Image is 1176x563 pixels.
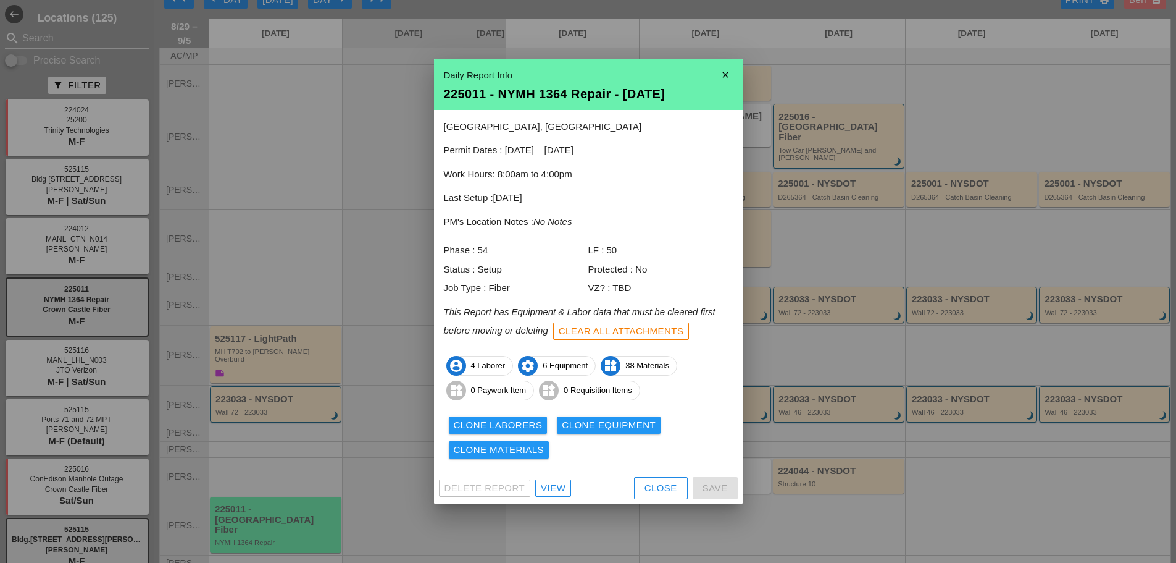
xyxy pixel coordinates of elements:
[447,381,534,400] span: 0 Paywork Item
[588,243,733,258] div: LF : 50
[446,356,466,376] i: account_circle
[444,281,588,295] div: Job Type : Fiber
[533,216,572,227] i: No Notes
[444,69,733,83] div: Daily Report Info
[540,381,640,400] span: 0 Requisition Items
[553,323,690,340] button: Clear All Attachments
[713,62,738,87] i: close
[447,356,513,376] span: 4 Laborer
[557,417,661,434] button: Clone Equipment
[444,120,733,134] p: [GEOGRAPHIC_DATA], [GEOGRAPHIC_DATA]
[446,381,466,400] i: widgets
[444,263,588,277] div: Status : Setup
[444,215,733,229] p: PM's Location Notes :
[454,443,544,457] div: Clone Materials
[535,480,571,497] a: View
[444,88,733,100] div: 225011 - NYMH 1364 Repair - [DATE]
[588,281,733,295] div: VZ? : TBD
[518,356,538,376] i: settings
[444,307,715,336] i: This Report has Equipment & Labor data that must be cleared first before moving or deleting
[634,477,688,499] button: Close
[541,481,565,496] div: View
[644,481,677,496] div: Close
[562,418,656,433] div: Clone Equipment
[559,324,684,339] div: Clear All Attachments
[444,191,733,205] p: Last Setup :
[444,167,733,182] p: Work Hours: 8:00am to 4:00pm
[601,356,620,376] i: widgets
[588,263,733,277] div: Protected : No
[539,381,559,400] i: widgets
[444,143,733,158] p: Permit Dates : [DATE] – [DATE]
[454,418,543,433] div: Clone Laborers
[493,192,522,203] span: [DATE]
[519,356,595,376] span: 6 Equipment
[444,243,588,258] div: Phase : 54
[449,441,549,459] button: Clone Materials
[601,356,677,376] span: 38 Materials
[449,417,548,434] button: Clone Laborers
